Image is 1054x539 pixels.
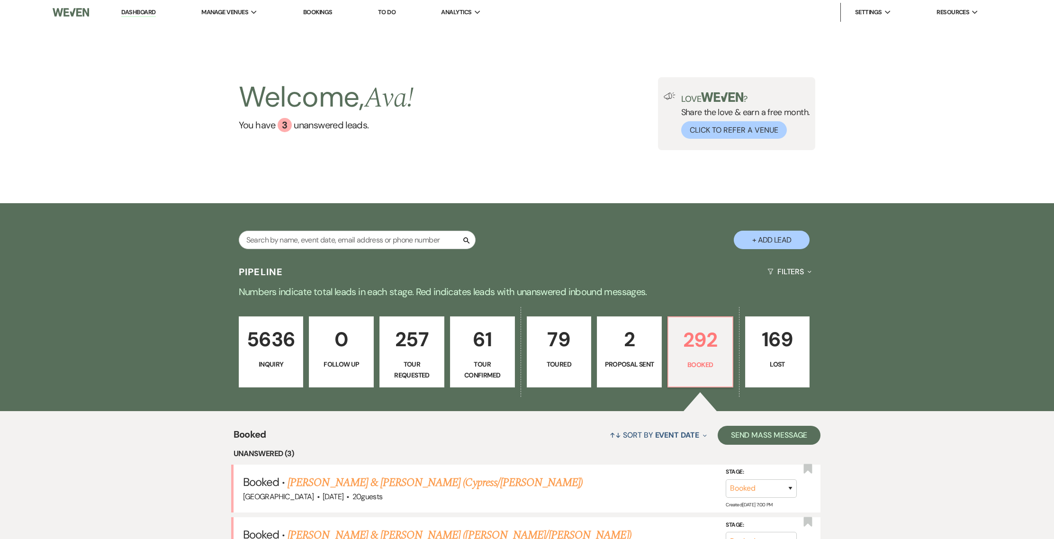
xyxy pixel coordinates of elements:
p: 2 [603,323,656,355]
span: Ava ! [364,76,414,120]
span: Analytics [441,8,471,17]
a: Bookings [303,8,333,16]
a: Dashboard [121,8,155,17]
p: Tour Confirmed [456,359,509,380]
span: Settings [855,8,882,17]
a: 5636Inquiry [239,316,304,387]
p: Toured [533,359,586,369]
button: + Add Lead [734,231,810,249]
span: Created: [DATE] 7:00 PM [726,502,772,508]
a: 0Follow Up [309,316,374,387]
h3: Pipeline [239,265,283,278]
img: weven-logo-green.svg [701,92,743,102]
label: Stage: [726,520,797,530]
span: ↑↓ [610,430,621,440]
p: 0 [315,323,368,355]
a: 257Tour Requested [379,316,444,387]
button: Sort By Event Date [606,422,710,448]
div: Share the love & earn a free month. [676,92,810,139]
p: 169 [751,323,804,355]
div: 3 [278,118,292,132]
button: Filters [764,259,815,284]
p: 5636 [245,323,297,355]
span: Booked [234,427,266,448]
span: Manage Venues [201,8,248,17]
a: 61Tour Confirmed [450,316,515,387]
p: Inquiry [245,359,297,369]
p: Numbers indicate total leads in each stage. Red indicates leads with unanswered inbound messages. [186,284,868,299]
p: Lost [751,359,804,369]
p: Tour Requested [386,359,438,380]
span: [GEOGRAPHIC_DATA] [243,492,314,502]
p: Follow Up [315,359,368,369]
p: Booked [674,359,727,370]
a: [PERSON_NAME] & [PERSON_NAME] (Cypress/[PERSON_NAME]) [288,474,583,491]
span: Resources [937,8,969,17]
li: Unanswered (3) [234,448,821,460]
p: 61 [456,323,509,355]
a: 79Toured [527,316,592,387]
p: 79 [533,323,586,355]
button: Click to Refer a Venue [681,121,787,139]
label: Stage: [726,467,797,477]
img: loud-speaker-illustration.svg [664,92,676,100]
a: You have 3 unanswered leads. [239,118,414,132]
img: Weven Logo [53,2,89,22]
span: 20 guests [352,492,383,502]
a: 2Proposal Sent [597,316,662,387]
span: [DATE] [323,492,343,502]
p: Love ? [681,92,810,103]
span: Booked [243,475,279,489]
p: Proposal Sent [603,359,656,369]
span: Event Date [655,430,699,440]
a: 292Booked [667,316,733,387]
a: 169Lost [745,316,810,387]
p: 292 [674,324,727,356]
a: To Do [378,8,396,16]
h2: Welcome, [239,77,414,118]
p: 257 [386,323,438,355]
input: Search by name, event date, email address or phone number [239,231,476,249]
button: Send Mass Message [718,426,821,445]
